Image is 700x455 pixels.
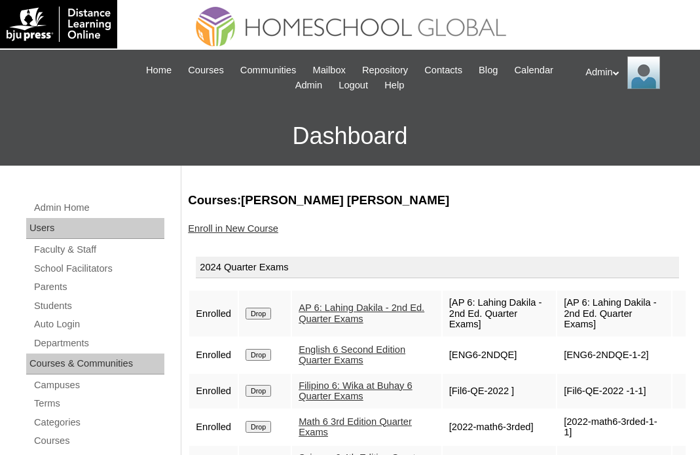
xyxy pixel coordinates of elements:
a: Faculty & Staff [33,242,164,258]
a: Auto Login [33,316,164,333]
span: Communities [240,63,297,78]
input: Drop [246,385,271,397]
a: Home [139,63,178,78]
div: 2024 Quarter Exams [196,257,679,279]
h3: Courses:[PERSON_NAME] [PERSON_NAME] [188,192,687,209]
td: [ENG6-2NDQE] [443,338,556,373]
a: Campuses [33,377,164,393]
span: Admin [295,78,323,93]
span: Home [146,63,172,78]
a: English 6 Second Edition Quarter Exams [299,344,405,366]
a: Terms [33,395,164,412]
a: School Facilitators [33,261,164,277]
img: logo-white.png [7,7,111,42]
a: Departments [33,335,164,352]
span: Contacts [424,63,462,78]
span: Mailbox [312,63,346,78]
input: Drop [246,421,271,433]
td: [ENG6-2NDQE-1-2] [557,338,671,373]
td: [AP 6: Lahing Dakila - 2nd Ed. Quarter Exams] [443,291,556,337]
a: AP 6: Lahing Dakila - 2nd Ed. Quarter Exams [299,302,424,324]
a: Students [33,298,164,314]
td: [2022-math6-3rded-1-1] [557,410,671,445]
span: Logout [339,78,368,93]
a: Help [378,78,411,93]
a: Math 6 3rd Edition Quarter Exams [299,416,412,438]
td: Enrolled [189,374,238,409]
h3: Dashboard [7,107,693,166]
span: Courses [188,63,224,78]
div: Admin [585,56,687,89]
td: Enrolled [189,410,238,445]
td: Enrolled [189,338,238,373]
a: Parents [33,279,164,295]
a: Blog [472,63,504,78]
td: [2022-math6-3rded] [443,410,556,445]
span: Calendar [515,63,553,78]
span: Blog [479,63,498,78]
a: Filipino 6: Wika at Buhay 6 Quarter Exams [299,380,413,402]
a: Enroll in New Course [188,223,278,234]
a: Logout [332,78,375,93]
a: Mailbox [306,63,352,78]
td: [AP 6: Lahing Dakila - 2nd Ed. Quarter Exams] [557,291,671,337]
input: Drop [246,349,271,361]
div: Courses & Communities [26,354,164,374]
a: Repository [356,63,414,78]
a: Calendar [508,63,560,78]
a: Courses [33,433,164,449]
td: [Fil6-QE-2022 ] [443,374,556,409]
div: Users [26,218,164,239]
td: [Fil6-QE-2022 -1-1] [557,374,671,409]
img: Admin Homeschool Global [627,56,660,89]
input: Drop [246,308,271,319]
a: Admin [289,78,329,93]
a: Categories [33,414,164,431]
a: Communities [234,63,303,78]
span: Help [384,78,404,93]
a: Contacts [418,63,469,78]
a: Admin Home [33,200,164,216]
td: Enrolled [189,291,238,337]
span: Repository [362,63,408,78]
a: Courses [181,63,230,78]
